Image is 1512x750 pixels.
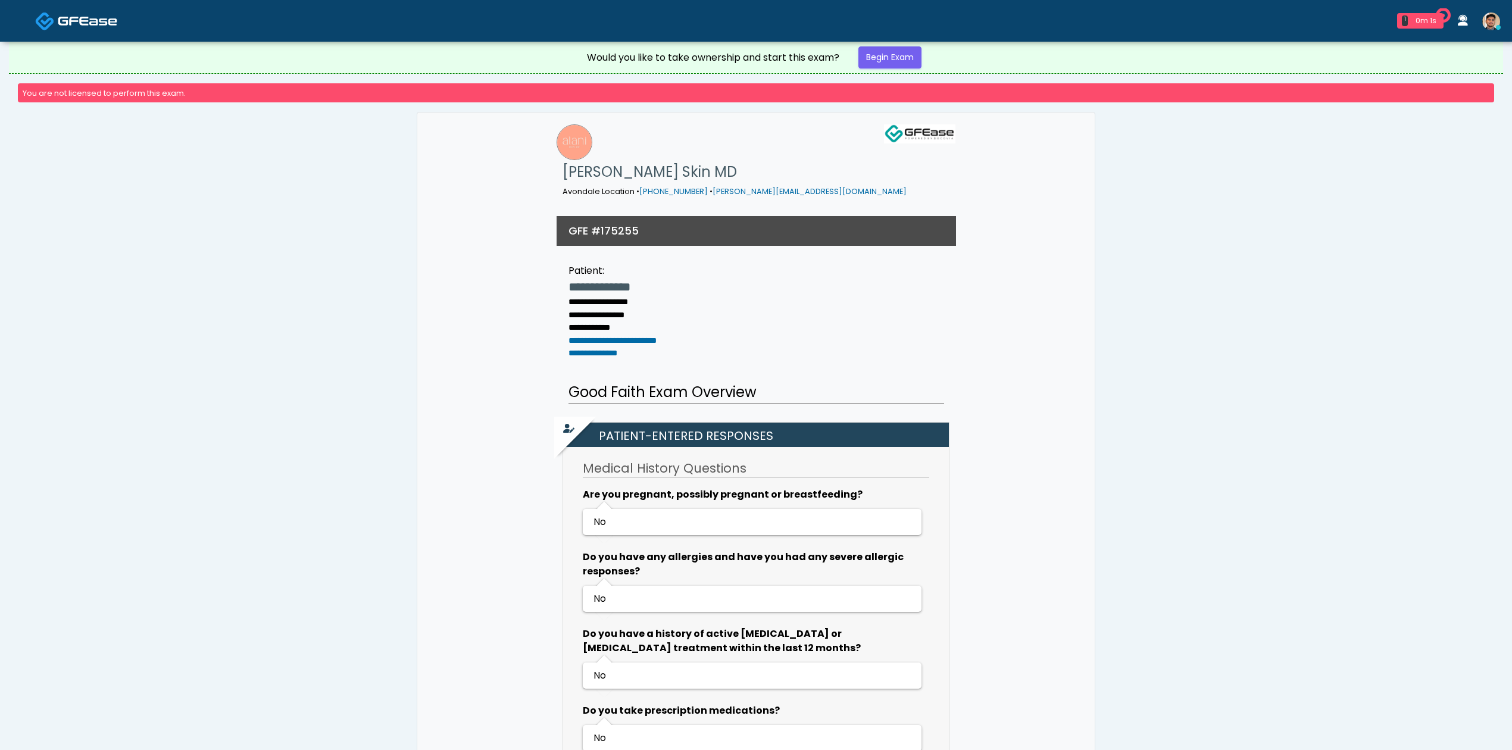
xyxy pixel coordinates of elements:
img: Alani Skin MD [557,124,592,160]
span: • [636,186,639,196]
div: 1 [1402,15,1408,26]
h1: [PERSON_NAME] Skin MD [563,160,907,184]
img: GFEase Logo [884,124,955,143]
span: No [593,731,606,745]
span: No [593,592,606,605]
h2: Patient-entered Responses [569,423,949,447]
small: Avondale Location [563,186,907,196]
a: Begin Exam [858,46,921,68]
b: Do you have any allergies and have you had any severe allergic responses? [583,550,904,578]
a: [PHONE_NUMBER] [639,186,708,196]
h2: Good Faith Exam Overview [568,382,944,404]
span: No [593,515,606,529]
span: No [593,668,606,682]
img: Docovia [35,11,55,31]
div: Patient: [568,264,657,278]
img: Kenner Medina [1482,12,1500,30]
div: Would you like to take ownership and start this exam? [587,51,839,65]
h3: Medical History Questions [583,460,929,478]
b: Are you pregnant, possibly pregnant or breastfeeding? [583,487,863,501]
b: Do you take prescription medications? [583,704,780,717]
a: [PERSON_NAME][EMAIL_ADDRESS][DOMAIN_NAME] [713,186,907,196]
small: You are not licensed to perform this exam. [23,88,186,98]
b: Do you have a history of active [MEDICAL_DATA] or [MEDICAL_DATA] treatment within the last 12 mon... [583,627,861,655]
a: Docovia [35,1,117,40]
a: 1 0m 1s [1390,8,1451,33]
img: Docovia [58,15,117,27]
div: 0m 1s [1413,15,1439,26]
span: • [710,186,713,196]
h3: GFE #175255 [568,223,639,238]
